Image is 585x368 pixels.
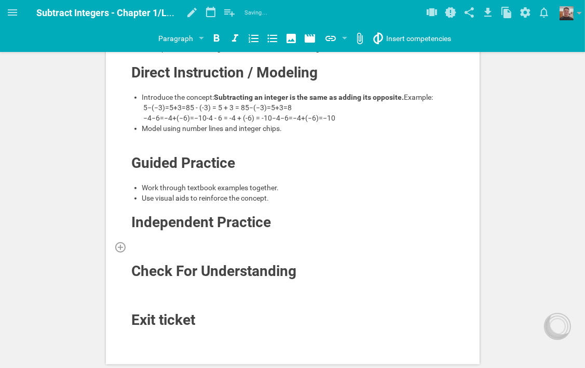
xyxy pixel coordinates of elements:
[132,154,236,172] span: Guided Practice
[142,194,269,202] span: Use visual aids to reinforce the concept.
[142,183,279,192] span: Work through textbook examples together.
[142,93,214,101] span: Introduce the concept:
[214,93,404,101] span: Subtracting an integer is the same as adding its opposite.
[36,7,199,18] span: Subtract Integers - Chapter 1/Lesson 4
[387,34,452,43] span: Insert competencies
[132,64,318,81] span: Direct Instruction / Modeling
[132,311,196,328] span: Exit ticket
[245,8,268,18] span: Saving…
[159,32,194,45] div: Paragraph
[132,214,271,231] span: Independent Practice
[142,93,433,122] span: Example: 5−(−3)=5+3=85 - (-3) = 5 + 3 = 85−(−3)=5+3=8 −4−6=−4+(−6)=−10-4 - 6 = -4 + (-6) = -10−4−...
[132,262,297,280] span: Check For Understanding
[142,124,282,133] span: Model using number lines and integer chips.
